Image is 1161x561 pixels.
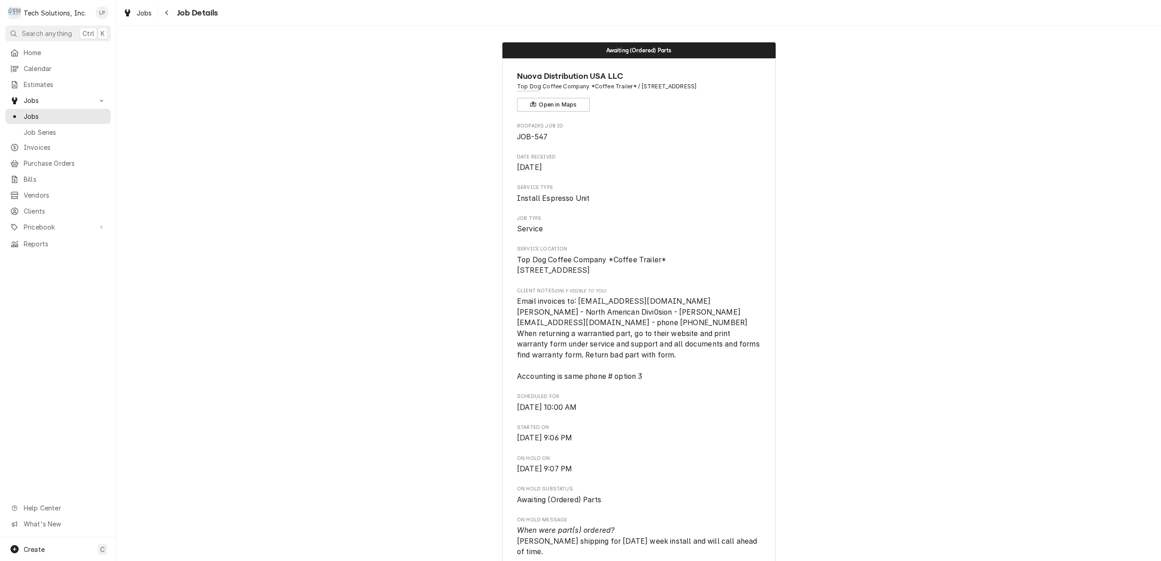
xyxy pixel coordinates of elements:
a: Go to Pricebook [5,219,111,235]
div: Service Location [517,245,761,276]
i: When were part(s) ordered? [517,526,614,535]
span: Vendors [24,190,106,200]
span: Clients [24,206,106,216]
span: Date Received [517,162,761,173]
span: [PERSON_NAME] shipping for [DATE] week install and will call ahead of time. [517,526,759,556]
span: Service Location [517,255,761,276]
span: Date Received [517,153,761,161]
div: Date Received [517,153,761,173]
a: Job Series [5,125,111,140]
span: Pricebook [24,222,92,232]
a: Invoices [5,140,111,155]
div: Started On [517,424,761,444]
span: On Hold SubStatus [517,485,761,493]
span: On Hold Message [517,525,761,557]
div: On Hold Message [517,516,761,557]
a: Go to What's New [5,516,111,531]
a: Jobs [119,5,156,20]
span: Invoices [24,143,106,152]
div: Job Type [517,215,761,235]
span: Roopairs Job ID [517,122,761,130]
div: Service Type [517,184,761,204]
span: On Hold SubStatus [517,495,761,505]
span: Roopairs Job ID [517,132,761,143]
span: Awaiting (Ordered) Parts [517,495,601,504]
a: Purchase Orders [5,156,111,171]
div: LP [96,6,108,19]
span: [DATE] 9:06 PM [517,433,572,442]
span: On Hold On [517,464,761,474]
span: Started On [517,433,761,444]
span: Jobs [24,112,106,121]
span: Reports [24,239,106,249]
span: Email invoices to: [EMAIL_ADDRESS][DOMAIN_NAME] [PERSON_NAME] - North American Divi0sion - [PERSO... [517,297,762,381]
span: Address [517,82,761,91]
span: Client Notes [517,287,761,295]
span: On Hold On [517,455,761,462]
span: [DATE] [517,163,542,172]
span: [DATE] 10:00 AM [517,403,577,412]
a: Go to Jobs [5,93,111,108]
div: Tech Solutions, Inc. [24,8,86,18]
span: Service Location [517,245,761,253]
span: Job Type [517,215,761,222]
span: Home [24,48,106,57]
button: Search anythingCtrlK [5,25,111,41]
div: Lisa Paschal's Avatar [96,6,108,19]
span: Name [517,70,761,82]
a: Home [5,45,111,60]
div: Client Information [517,70,761,112]
span: Jobs [137,8,152,18]
span: Service Type [517,193,761,204]
span: Scheduled For [517,393,761,400]
span: Ctrl [82,29,94,38]
a: Bills [5,172,111,187]
a: Go to Help Center [5,500,111,515]
a: Clients [5,204,111,219]
span: Estimates [24,80,106,89]
span: Purchase Orders [24,158,106,168]
span: Install Espresso Unit [517,194,589,203]
button: Open in Maps [517,98,590,112]
span: Scheduled For [517,402,761,413]
span: Top Dog Coffee Company *Coffee Trailer* [STREET_ADDRESS] [517,255,666,275]
span: [DATE] 9:07 PM [517,464,572,473]
span: Jobs [24,96,92,105]
span: (Only Visible to You) [555,288,606,293]
a: Jobs [5,109,111,124]
span: On Hold Message [517,516,761,524]
span: Awaiting (Ordered) Parts [606,47,672,53]
span: What's New [24,519,105,529]
div: Status [502,42,776,58]
div: Tech Solutions, Inc.'s Avatar [8,6,21,19]
span: Job Series [24,127,106,137]
span: C [100,545,105,554]
div: On Hold SubStatus [517,485,761,505]
span: Calendar [24,64,106,73]
div: Roopairs Job ID [517,122,761,142]
span: Search anything [22,29,72,38]
a: Calendar [5,61,111,76]
span: [object Object] [517,296,761,382]
span: Help Center [24,503,105,513]
span: JOB-547 [517,133,547,141]
button: Navigate back [160,5,174,20]
span: Service [517,224,543,233]
span: Job Details [174,7,218,19]
div: T [8,6,21,19]
span: Bills [24,174,106,184]
div: Scheduled For [517,393,761,413]
a: Vendors [5,188,111,203]
span: Service Type [517,184,761,191]
span: Started On [517,424,761,431]
span: Create [24,546,45,553]
a: Estimates [5,77,111,92]
span: K [101,29,105,38]
div: On Hold On [517,455,761,474]
div: [object Object] [517,287,761,382]
span: Job Type [517,224,761,235]
a: Reports [5,236,111,251]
